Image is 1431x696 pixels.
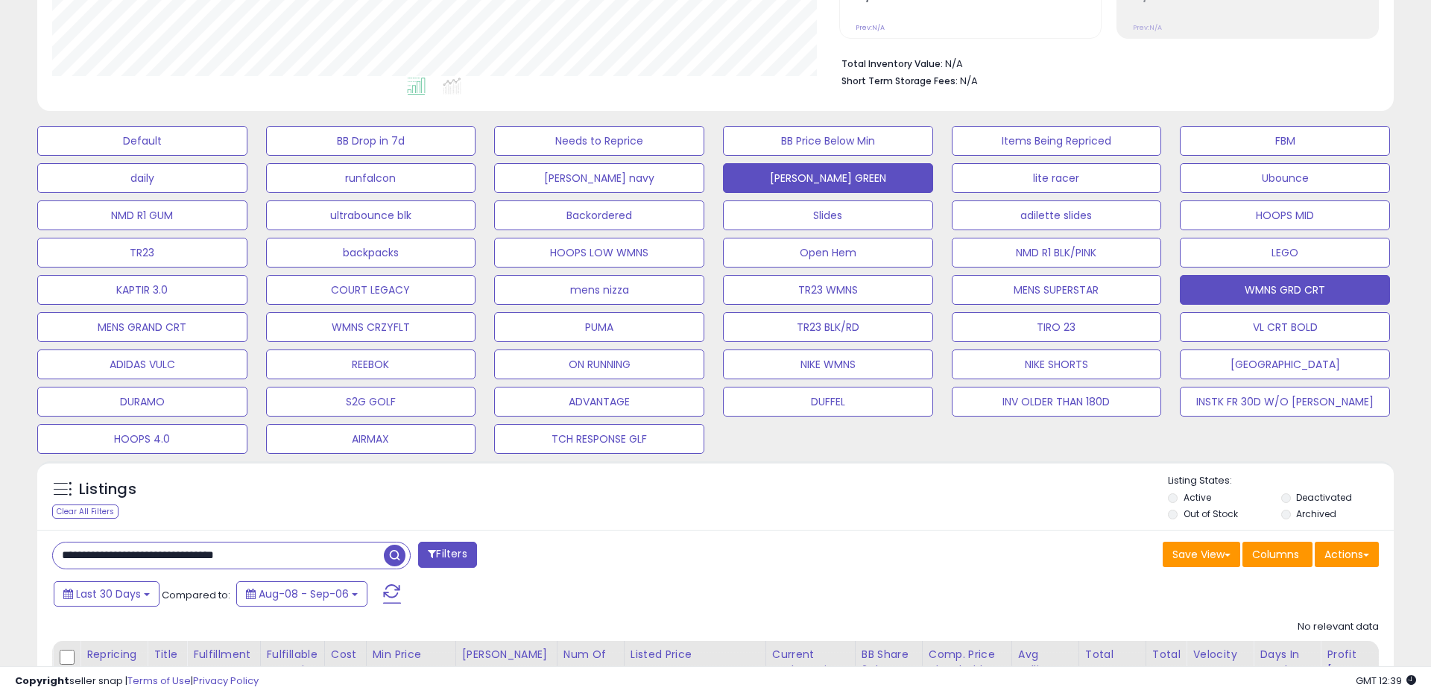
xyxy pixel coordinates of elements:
[267,647,318,678] div: Fulfillable Quantity
[259,586,349,601] span: Aug-08 - Sep-06
[1180,349,1390,379] button: [GEOGRAPHIC_DATA]
[373,647,449,662] div: Min Price
[563,647,618,678] div: Num of Comp.
[1163,542,1240,567] button: Save View
[1184,491,1211,504] label: Active
[723,349,933,379] button: NIKE WMNS
[952,163,1162,193] button: lite racer
[37,275,247,305] button: KAPTIR 3.0
[494,200,704,230] button: Backordered
[1327,647,1415,678] div: Profit [PERSON_NAME]
[1252,547,1299,562] span: Columns
[1152,647,1181,694] div: Total Rev. Diff.
[494,349,704,379] button: ON RUNNING
[127,674,191,688] a: Terms of Use
[193,674,259,688] a: Privacy Policy
[154,647,180,662] div: Title
[1296,491,1352,504] label: Deactivated
[723,126,933,156] button: BB Price Below Min
[1018,647,1073,694] div: Avg Selling Price
[162,588,230,602] span: Compared to:
[266,200,476,230] button: ultrabounce blk
[37,312,247,342] button: MENS GRAND CRT
[723,238,933,268] button: Open Hem
[494,238,704,268] button: HOOPS LOW WMNS
[52,504,119,519] div: Clear All Filters
[1315,542,1379,567] button: Actions
[266,424,476,454] button: AIRMAX
[1260,647,1314,678] div: Days In Stock
[76,586,141,601] span: Last 30 Days
[631,647,759,662] div: Listed Price
[418,542,476,568] button: Filters
[1356,674,1416,688] span: 2025-10-8 12:39 GMT
[1180,387,1390,417] button: INSTK FR 30D W/O [PERSON_NAME]
[1296,507,1336,520] label: Archived
[1180,275,1390,305] button: WMNS GRD CRT
[1180,126,1390,156] button: FBM
[266,275,476,305] button: COURT LEGACY
[1085,647,1140,678] div: Total Rev.
[37,163,247,193] button: daily
[1298,620,1379,634] div: No relevant data
[494,126,704,156] button: Needs to Reprice
[37,126,247,156] button: Default
[37,424,247,454] button: HOOPS 4.0
[952,238,1162,268] button: NMD R1 BLK/PINK
[462,647,551,662] div: [PERSON_NAME]
[1184,507,1238,520] label: Out of Stock
[494,387,704,417] button: ADVANTAGE
[723,200,933,230] button: Slides
[37,238,247,268] button: TR23
[266,238,476,268] button: backpacks
[494,424,704,454] button: TCH RESPONSE GLF
[1242,542,1312,567] button: Columns
[772,647,849,678] div: Current Buybox Price
[15,674,259,689] div: seller snap | |
[723,275,933,305] button: TR23 WMNS
[79,479,136,500] h5: Listings
[856,23,885,32] small: Prev: N/A
[494,275,704,305] button: mens nizza
[841,57,943,70] b: Total Inventory Value:
[1192,647,1247,662] div: Velocity
[952,126,1162,156] button: Items Being Repriced
[37,349,247,379] button: ADIDAS VULC
[236,581,367,607] button: Aug-08 - Sep-06
[37,387,247,417] button: DURAMO
[1180,200,1390,230] button: HOOPS MID
[723,387,933,417] button: DUFFEL
[1180,163,1390,193] button: Ubounce
[862,647,916,678] div: BB Share 24h.
[331,647,360,662] div: Cost
[952,349,1162,379] button: NIKE SHORTS
[193,647,253,662] div: Fulfillment
[929,647,1005,678] div: Comp. Price Threshold
[841,54,1368,72] li: N/A
[86,647,141,662] div: Repricing
[266,312,476,342] button: WMNS CRZYFLT
[15,674,69,688] strong: Copyright
[37,200,247,230] button: NMD R1 GUM
[1180,238,1390,268] button: LEGO
[952,312,1162,342] button: TIRO 23
[54,581,159,607] button: Last 30 Days
[266,349,476,379] button: REEBOK
[841,75,958,87] b: Short Term Storage Fees:
[952,275,1162,305] button: MENS SUPERSTAR
[266,387,476,417] button: S2G GOLF
[494,163,704,193] button: [PERSON_NAME] navy
[494,312,704,342] button: PUMA
[1168,474,1393,488] p: Listing States:
[952,200,1162,230] button: adilette slides
[266,163,476,193] button: runfalcon
[960,74,978,88] span: N/A
[723,312,933,342] button: TR23 BLK/RD
[1133,23,1162,32] small: Prev: N/A
[266,126,476,156] button: BB Drop in 7d
[952,387,1162,417] button: INV OLDER THAN 180D
[723,163,933,193] button: [PERSON_NAME] GREEN
[1180,312,1390,342] button: VL CRT BOLD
